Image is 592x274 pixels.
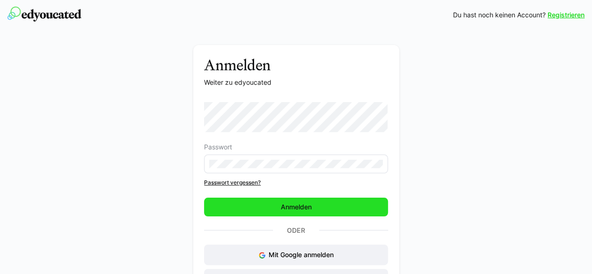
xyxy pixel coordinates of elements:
[204,56,388,74] h3: Anmelden
[7,7,81,22] img: edyoucated
[453,10,546,20] span: Du hast noch keinen Account?
[204,179,388,186] a: Passwort vergessen?
[204,198,388,216] button: Anmelden
[204,78,388,87] p: Weiter zu edyoucated
[269,251,334,259] span: Mit Google anmelden
[548,10,585,20] a: Registrieren
[279,202,313,212] span: Anmelden
[204,143,232,151] span: Passwort
[204,244,388,265] button: Mit Google anmelden
[273,224,319,237] p: Oder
